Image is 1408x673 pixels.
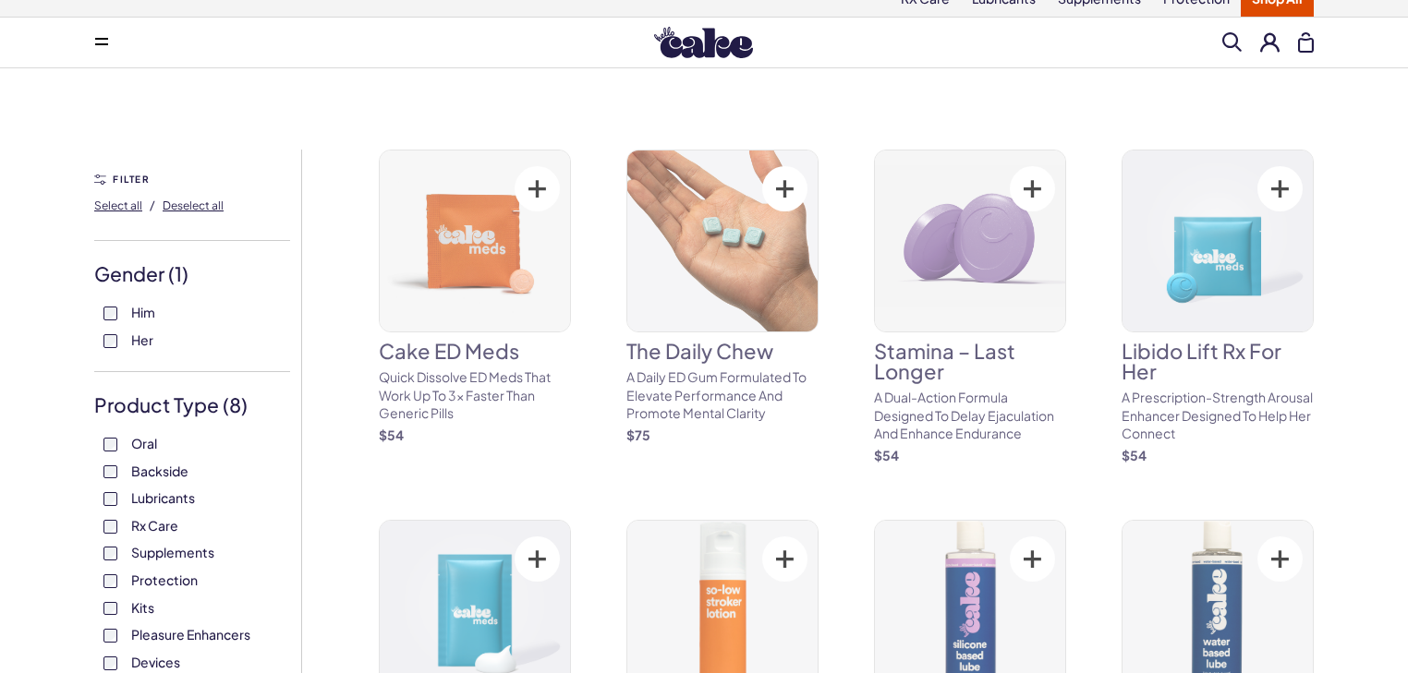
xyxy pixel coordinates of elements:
span: Pleasure Enhancers [131,622,250,646]
input: Supplements [103,547,117,560]
img: Libido Lift Rx For Her [1123,150,1313,331]
span: Him [131,300,155,324]
strong: $ 54 [1122,447,1147,463]
img: The Daily Chew [627,150,818,331]
input: Lubricants [103,492,117,506]
a: The Daily ChewThe Daily ChewA Daily ED Gum Formulated To Elevate Performance And Promote Mental C... [626,150,819,444]
input: Backside [103,465,117,479]
h3: The Daily Chew [626,341,819,361]
span: Rx Care [131,513,178,537]
strong: $ 75 [626,427,650,443]
input: Devices [103,656,117,670]
p: A prescription-strength arousal enhancer designed to help her connect [1122,389,1314,443]
span: Protection [131,568,198,592]
p: Quick dissolve ED Meds that work up to 3x faster than generic pills [379,368,571,423]
span: Kits [131,595,154,619]
input: Her [103,334,117,348]
button: Deselect all [163,190,224,220]
a: Libido Lift Rx For HerLibido Lift Rx For HerA prescription-strength arousal enhancer designed to ... [1122,150,1314,464]
span: Her [131,328,153,352]
strong: $ 54 [379,427,404,443]
h3: Cake ED Meds [379,341,571,361]
span: Select all [94,198,142,212]
h3: Stamina – Last Longer [874,341,1066,381]
p: A Daily ED Gum Formulated To Elevate Performance And Promote Mental Clarity [626,368,819,423]
input: Oral [103,438,117,451]
input: Pleasure Enhancers [103,629,117,643]
h3: Libido Lift Rx For Her [1122,341,1314,381]
img: Stamina – Last Longer [875,150,1065,331]
span: Lubricants [131,486,195,510]
img: Cake ED Meds [380,150,570,331]
button: Select all [94,190,142,220]
input: Kits [103,602,117,616]
span: Supplements [131,540,214,564]
a: Stamina – Last LongerStamina – Last LongerA dual-action formula designed to delay ejaculation and... [874,150,1066,464]
a: Cake ED MedsCake ED MedsQuick dissolve ED Meds that work up to 3x faster than generic pills$54 [379,150,571,444]
strong: $ 54 [874,447,899,463]
span: Oral [131,431,157,455]
p: A dual-action formula designed to delay ejaculation and enhance endurance [874,389,1066,443]
span: / [150,197,155,213]
span: Backside [131,459,188,483]
input: Rx Care [103,520,117,534]
span: Deselect all [163,198,224,212]
img: Hello Cake [654,27,753,58]
input: Him [103,306,117,320]
input: Protection [103,574,117,588]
